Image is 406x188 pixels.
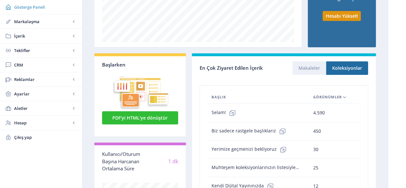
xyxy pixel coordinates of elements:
[14,62,23,68] font: CRM
[313,128,321,134] font: 450
[102,68,178,110] img: grafik
[14,120,27,126] font: Hesap
[112,115,168,121] font: PDF'yi HTML'ye dönüştür
[14,76,35,82] font: Reklamlar
[14,134,32,140] font: Çıkış yap
[212,146,277,152] font: Yerimize geçmenizi bekliyoruz
[212,127,276,133] font: Biz sadece rastgele başlıklarız
[14,48,30,53] font: Teklifler
[292,61,326,75] button: Makaleler
[325,13,358,19] font: Hesabı Yükselt
[313,146,318,152] font: 30
[212,109,226,115] font: Selam!
[298,65,320,71] font: Makaleler
[14,33,25,39] font: İçerik
[168,158,178,165] font: 1 dk
[14,4,45,10] font: Gösterge Paneli
[102,151,140,172] font: Kullanıcı/Oturum Başına Harcanan Ortalama Süre
[200,65,263,71] font: En Çok Ziyaret Edilen İçerik
[212,94,226,99] font: Başlık
[332,65,362,71] font: Koleksiyonlar
[313,165,318,171] font: 25
[14,91,30,97] font: Ayarlar
[212,164,299,170] font: Muhteşem koleksiyonlarınızın listesiyle
[102,111,178,124] button: PDF'yi HTML'ye dönüştür
[14,105,28,111] font: Aletler
[102,61,125,68] font: Başlarken
[313,94,342,99] font: Görünümler
[326,61,368,75] button: Koleksiyonlar
[313,110,325,116] font: 4.590
[14,19,39,24] font: Markalaşma
[323,11,361,21] button: Hesabı Yükselt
